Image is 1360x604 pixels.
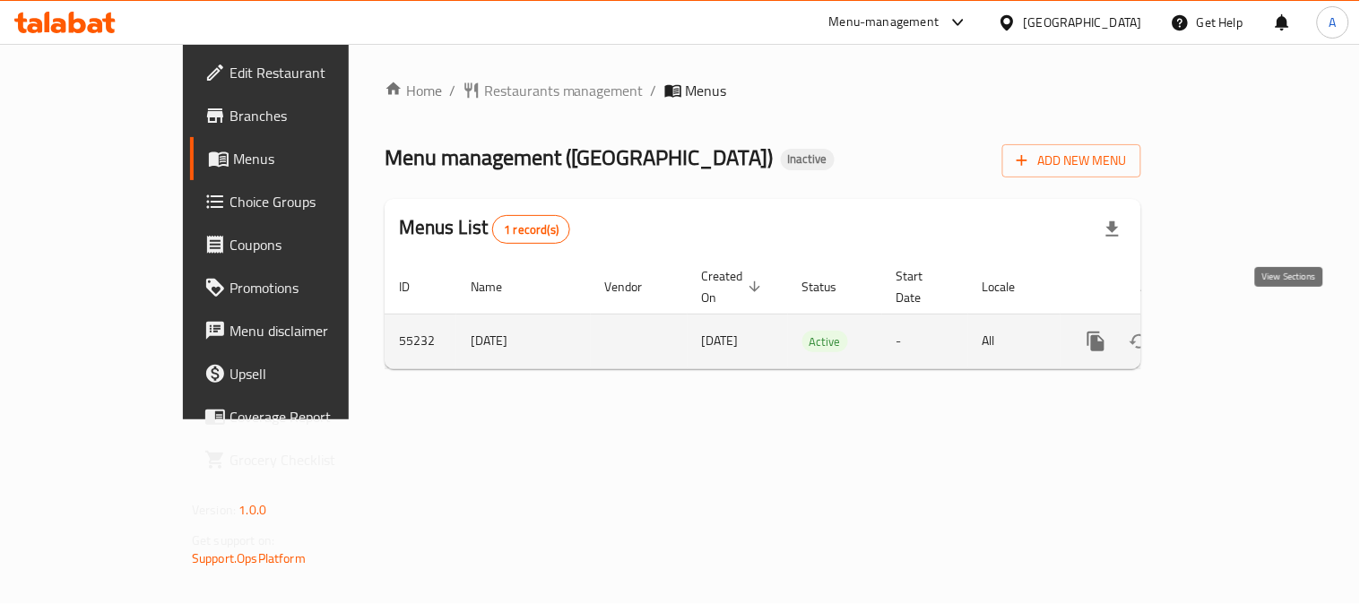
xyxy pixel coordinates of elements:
[968,314,1061,368] td: All
[230,320,395,341] span: Menu disclaimer
[702,265,767,308] span: Created On
[385,260,1261,369] table: enhanced table
[385,137,774,177] span: Menu management ( [GEOGRAPHIC_DATA] )
[471,276,525,298] span: Name
[190,395,410,438] a: Coverage Report
[190,223,410,266] a: Coupons
[802,276,861,298] span: Status
[882,314,968,368] td: -
[829,12,940,33] div: Menu-management
[686,80,727,101] span: Menus
[1024,13,1142,32] div: [GEOGRAPHIC_DATA]
[190,94,410,137] a: Branches
[802,332,848,352] span: Active
[781,149,835,170] div: Inactive
[983,276,1039,298] span: Locale
[230,406,395,427] span: Coverage Report
[1075,320,1118,363] button: more
[190,352,410,395] a: Upsell
[230,191,395,212] span: Choice Groups
[1061,260,1261,315] th: Actions
[190,137,410,180] a: Menus
[190,309,410,352] a: Menu disclaimer
[456,314,591,368] td: [DATE]
[1118,320,1161,363] button: Change Status
[230,449,395,470] span: Grocery Checklist
[802,331,848,352] div: Active
[238,498,266,522] span: 1.0.0
[385,80,442,101] a: Home
[1330,13,1337,32] span: A
[605,276,666,298] span: Vendor
[192,498,236,522] span: Version:
[230,363,395,384] span: Upsell
[1002,144,1141,177] button: Add New Menu
[463,80,644,101] a: Restaurants management
[190,438,410,481] a: Grocery Checklist
[1017,150,1127,172] span: Add New Menu
[230,234,395,255] span: Coupons
[1091,208,1134,251] div: Export file
[230,105,395,126] span: Branches
[897,265,947,308] span: Start Date
[230,277,395,298] span: Promotions
[493,221,569,238] span: 1 record(s)
[230,62,395,83] span: Edit Restaurant
[781,151,835,167] span: Inactive
[190,51,410,94] a: Edit Restaurant
[192,547,306,570] a: Support.OpsPlatform
[385,80,1141,101] nav: breadcrumb
[484,80,644,101] span: Restaurants management
[702,329,739,352] span: [DATE]
[399,276,433,298] span: ID
[385,314,456,368] td: 55232
[190,180,410,223] a: Choice Groups
[449,80,455,101] li: /
[192,529,274,552] span: Get support on:
[233,148,395,169] span: Menus
[399,214,570,244] h2: Menus List
[190,266,410,309] a: Promotions
[651,80,657,101] li: /
[492,215,570,244] div: Total records count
